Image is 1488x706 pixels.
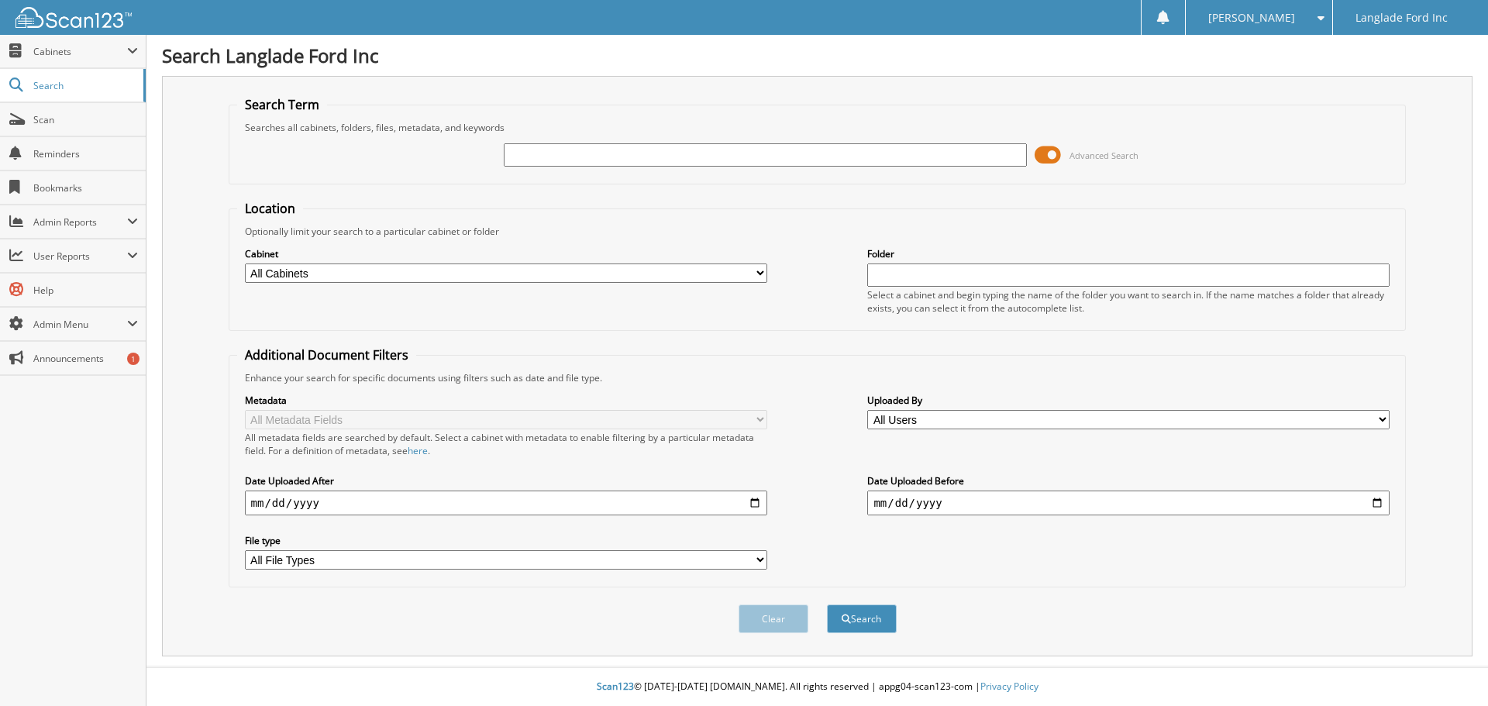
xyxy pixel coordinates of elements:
[33,215,127,229] span: Admin Reports
[237,225,1398,238] div: Optionally limit your search to a particular cabinet or folder
[245,534,767,547] label: File type
[33,318,127,331] span: Admin Menu
[1069,150,1138,161] span: Advanced Search
[237,121,1398,134] div: Searches all cabinets, folders, files, metadata, and keywords
[245,394,767,407] label: Metadata
[15,7,132,28] img: scan123-logo-white.svg
[33,181,138,195] span: Bookmarks
[867,247,1390,260] label: Folder
[162,43,1472,68] h1: Search Langlade Ford Inc
[33,352,138,365] span: Announcements
[33,79,136,92] span: Search
[245,247,767,260] label: Cabinet
[867,288,1390,315] div: Select a cabinet and begin typing the name of the folder you want to search in. If the name match...
[245,474,767,487] label: Date Uploaded After
[245,431,767,457] div: All metadata fields are searched by default. Select a cabinet with metadata to enable filtering b...
[1355,13,1448,22] span: Langlade Ford Inc
[980,680,1038,693] a: Privacy Policy
[597,680,634,693] span: Scan123
[867,491,1390,515] input: end
[867,474,1390,487] label: Date Uploaded Before
[33,147,138,160] span: Reminders
[237,200,303,217] legend: Location
[245,491,767,515] input: start
[408,444,428,457] a: here
[146,668,1488,706] div: © [DATE]-[DATE] [DOMAIN_NAME]. All rights reserved | appg04-scan123-com |
[33,113,138,126] span: Scan
[867,394,1390,407] label: Uploaded By
[33,250,127,263] span: User Reports
[127,353,139,365] div: 1
[237,371,1398,384] div: Enhance your search for specific documents using filters such as date and file type.
[237,96,327,113] legend: Search Term
[33,284,138,297] span: Help
[33,45,127,58] span: Cabinets
[1208,13,1295,22] span: [PERSON_NAME]
[827,604,897,633] button: Search
[237,346,416,363] legend: Additional Document Filters
[739,604,808,633] button: Clear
